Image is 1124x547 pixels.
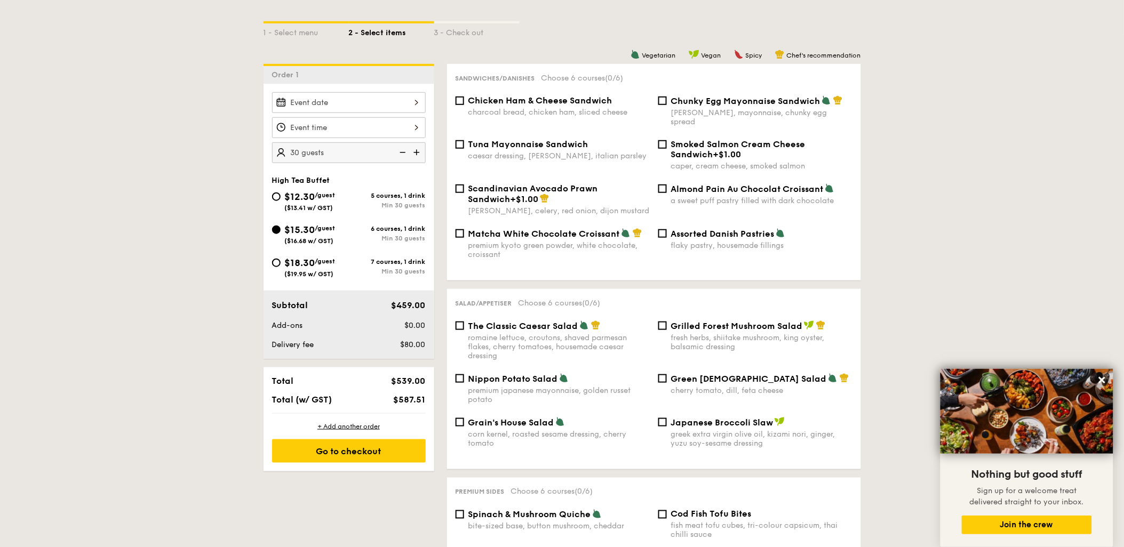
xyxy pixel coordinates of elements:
[671,386,852,395] div: cherry tomato, dill, feta cheese
[349,23,434,38] div: 2 - Select items
[519,299,601,308] span: Choose 6 courses
[833,95,843,105] img: icon-chef-hat.a58ddaea.svg
[468,430,650,448] div: corn kernel, roasted sesame dressing, cherry tomato
[264,23,349,38] div: 1 - Select menu
[828,373,838,383] img: icon-vegetarian.fe4039eb.svg
[468,321,578,331] span: The Classic Caesar Salad
[272,300,308,310] span: Subtotal
[456,75,535,82] span: Sandwiches/Danishes
[971,468,1082,481] span: Nothing but good stuff
[349,202,426,209] div: Min 30 guests
[776,228,785,238] img: icon-vegetarian.fe4039eb.svg
[456,96,464,105] input: Chicken Ham & Cheese Sandwichcharcoal bread, chicken ham, sliced cheese
[468,151,650,160] div: caesar dressing, [PERSON_NAME], italian parsley
[633,228,642,238] img: icon-chef-hat.a58ddaea.svg
[579,320,589,330] img: icon-vegetarian.fe4039eb.svg
[391,300,425,310] span: $459.00
[285,257,315,269] span: $18.30
[468,241,650,259] div: premium kyoto green powder, white chocolate, croissant
[468,522,650,531] div: bite-sized base, button mushroom, cheddar
[285,270,334,278] span: ($19.95 w/ GST)
[658,140,667,149] input: Smoked Salmon Cream Cheese Sandwich+$1.00caper, cream cheese, smoked salmon
[787,52,861,59] span: Chef's recommendation
[658,510,667,519] input: Cod Fish Tofu Bitesfish meat tofu cubes, tri-colour capsicum, thai chilli sauce
[583,299,601,308] span: (0/6)
[410,142,426,163] img: icon-add.58712e84.svg
[816,320,826,330] img: icon-chef-hat.a58ddaea.svg
[734,50,744,59] img: icon-spicy.37a8142b.svg
[621,228,631,238] img: icon-vegetarian.fe4039eb.svg
[272,117,426,138] input: Event time
[456,229,464,238] input: Matcha White Chocolate Croissantpremium kyoto green powder, white chocolate, croissant
[272,142,426,163] input: Number of guests
[394,142,410,163] img: icon-reduce.1d2dbef1.svg
[511,194,539,204] span: +$1.00
[689,50,699,59] img: icon-vegan.f8ff3823.svg
[400,340,425,349] span: $80.00
[468,333,650,360] div: romaine lettuce, croutons, shaved parmesan flakes, cherry tomatoes, housemade caesar dressing
[575,487,593,496] span: (0/6)
[671,108,852,126] div: [PERSON_NAME], mayonnaise, chunky egg spread
[671,430,852,448] div: greek extra virgin olive oil, kizami nori, ginger, yuzu soy-sesame dressing
[825,183,834,193] img: icon-vegetarian.fe4039eb.svg
[559,373,569,383] img: icon-vegetarian.fe4039eb.svg
[671,374,827,384] span: Green [DEMOGRAPHIC_DATA] Salad
[468,510,591,520] span: Spinach & Mushroom Quiche
[349,192,426,199] div: 5 courses, 1 drink
[605,74,624,83] span: (0/6)
[349,268,426,275] div: Min 30 guests
[315,224,336,232] span: /guest
[315,258,336,265] span: /guest
[540,194,549,203] img: icon-chef-hat.a58ddaea.svg
[456,300,512,307] span: Salad/Appetiser
[642,52,676,59] span: Vegetarian
[434,23,520,38] div: 3 - Check out
[285,224,315,236] span: $15.30
[671,196,852,205] div: a sweet puff pastry filled with dark chocolate
[671,333,852,351] div: fresh herbs, shiitake mushroom, king oyster, balsamic dressing
[671,241,852,250] div: flaky pastry, housemade fillings
[962,516,1092,534] button: Join the crew
[671,521,852,540] div: fish meat tofu cubes, tri-colour capsicum, thai chilli sauce
[456,184,464,193] input: Scandinavian Avocado Prawn Sandwich+$1.00[PERSON_NAME], celery, red onion, dijon mustard
[671,417,774,428] span: Japanese Broccoli Slaw
[468,206,650,215] div: [PERSON_NAME], celery, red onion, dijon mustard
[315,191,336,199] span: /guest
[671,96,820,106] span: Chunky Egg Mayonnaise Sandwich
[658,184,667,193] input: Almond Pain Au Chocolat Croissanta sweet puff pastry filled with dark chocolate
[272,192,281,201] input: $12.30/guest($13.41 w/ GST)5 courses, 1 drinkMin 30 guests
[804,320,815,330] img: icon-vegan.f8ff3823.svg
[391,376,425,386] span: $539.00
[631,50,640,59] img: icon-vegetarian.fe4039eb.svg
[658,418,667,427] input: Japanese Broccoli Slawgreek extra virgin olive oil, kizami nori, ginger, yuzu soy-sesame dressing
[456,374,464,383] input: Nippon Potato Saladpremium japanese mayonnaise, golden russet potato
[349,235,426,242] div: Min 30 guests
[658,321,667,330] input: Grilled Forest Mushroom Saladfresh herbs, shiitake mushroom, king oyster, balsamic dressing
[456,510,464,519] input: Spinach & Mushroom Quichebite-sized base, button mushroom, cheddar
[970,486,1084,506] span: Sign up for a welcome treat delivered straight to your inbox.
[272,395,332,405] span: Total (w/ GST)
[591,320,601,330] img: icon-chef-hat.a58ddaea.svg
[272,340,314,349] span: Delivery fee
[671,229,775,239] span: Assorted Danish Pastries
[272,422,426,431] div: + Add another order
[658,96,667,105] input: Chunky Egg Mayonnaise Sandwich[PERSON_NAME], mayonnaise, chunky egg spread
[285,191,315,203] span: $12.30
[775,417,785,427] img: icon-vegan.f8ff3823.svg
[468,386,650,404] div: premium japanese mayonnaise, golden russet potato
[272,92,426,113] input: Event date
[555,417,565,427] img: icon-vegetarian.fe4039eb.svg
[701,52,721,59] span: Vegan
[468,108,650,117] div: charcoal bread, chicken ham, sliced cheese
[671,139,806,159] span: Smoked Salmon Cream Cheese Sandwich
[822,95,831,105] img: icon-vegetarian.fe4039eb.svg
[272,376,294,386] span: Total
[272,176,330,185] span: High Tea Buffet
[285,237,334,245] span: ($16.68 w/ GST)
[456,140,464,149] input: Tuna Mayonnaise Sandwichcaesar dressing, [PERSON_NAME], italian parsley
[456,321,464,330] input: The Classic Caesar Saladromaine lettuce, croutons, shaved parmesan flakes, cherry tomatoes, house...
[511,487,593,496] span: Choose 6 courses
[456,488,505,496] span: Premium sides
[349,225,426,232] div: 6 courses, 1 drink
[272,259,281,267] input: $18.30/guest($19.95 w/ GST)7 courses, 1 drinkMin 30 guests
